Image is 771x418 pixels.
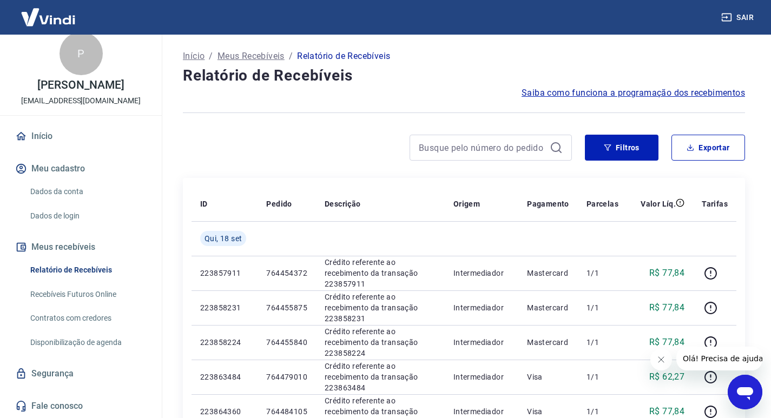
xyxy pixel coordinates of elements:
[26,259,149,281] a: Relatório de Recebíveis
[26,181,149,203] a: Dados da conta
[587,371,618,382] p: 1/1
[453,302,510,313] p: Intermediador
[585,135,658,161] button: Filtros
[266,406,307,417] p: 764484105
[209,50,213,63] p: /
[453,198,480,209] p: Origem
[26,331,149,354] a: Disponibilização de agenda
[676,347,762,370] iframe: Mensagem da empresa
[649,370,684,383] p: R$ 62,27
[527,268,569,278] p: Mastercard
[587,268,618,278] p: 1/1
[453,406,510,417] p: Intermediador
[650,349,672,370] iframe: Fechar mensagem
[527,302,569,313] p: Mastercard
[325,291,436,324] p: Crédito referente ao recebimento da transação 223858231
[26,307,149,329] a: Contratos com credores
[453,337,510,348] p: Intermediador
[325,198,361,209] p: Descrição
[13,362,149,386] a: Segurança
[453,268,510,278] p: Intermediador
[13,394,149,418] a: Fale conosco
[60,32,103,75] div: P
[200,268,249,278] p: 223857911
[37,79,124,91] p: [PERSON_NAME]
[200,406,249,417] p: 223864360
[453,371,510,382] p: Intermediador
[13,157,149,181] button: Meu cadastro
[671,135,745,161] button: Exportar
[266,337,307,348] p: 764455840
[26,283,149,306] a: Recebíveis Futuros Online
[527,406,569,417] p: Visa
[218,50,285,63] a: Meus Recebíveis
[649,336,684,349] p: R$ 77,84
[325,361,436,393] p: Crédito referente ao recebimento da transação 223863484
[325,257,436,289] p: Crédito referente ao recebimento da transação 223857911
[419,140,545,156] input: Busque pelo número do pedido
[13,1,83,34] img: Vindi
[205,233,242,244] span: Qui, 18 set
[719,8,758,28] button: Sair
[325,326,436,359] p: Crédito referente ao recebimento da transação 223858224
[266,302,307,313] p: 764455875
[6,8,91,16] span: Olá! Precisa de ajuda?
[587,406,618,417] p: 1/1
[200,198,208,209] p: ID
[200,371,249,382] p: 223863484
[527,371,569,382] p: Visa
[289,50,293,63] p: /
[641,198,676,209] p: Valor Líq.
[649,405,684,418] p: R$ 77,84
[527,337,569,348] p: Mastercard
[266,198,292,209] p: Pedido
[587,198,618,209] p: Parcelas
[13,124,149,148] a: Início
[297,50,390,63] p: Relatório de Recebíveis
[183,65,745,87] h4: Relatório de Recebíveis
[649,301,684,314] p: R$ 77,84
[587,337,618,348] p: 1/1
[702,198,728,209] p: Tarifas
[266,371,307,382] p: 764479010
[26,205,149,227] a: Dados de login
[200,302,249,313] p: 223858231
[527,198,569,209] p: Pagamento
[13,235,149,259] button: Meus recebíveis
[728,375,762,409] iframe: Botão para abrir a janela de mensagens
[649,267,684,280] p: R$ 77,84
[21,95,141,107] p: [EMAIL_ADDRESS][DOMAIN_NAME]
[200,337,249,348] p: 223858224
[587,302,618,313] p: 1/1
[522,87,745,99] a: Saiba como funciona a programação dos recebimentos
[183,50,205,63] a: Início
[266,268,307,278] p: 764454372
